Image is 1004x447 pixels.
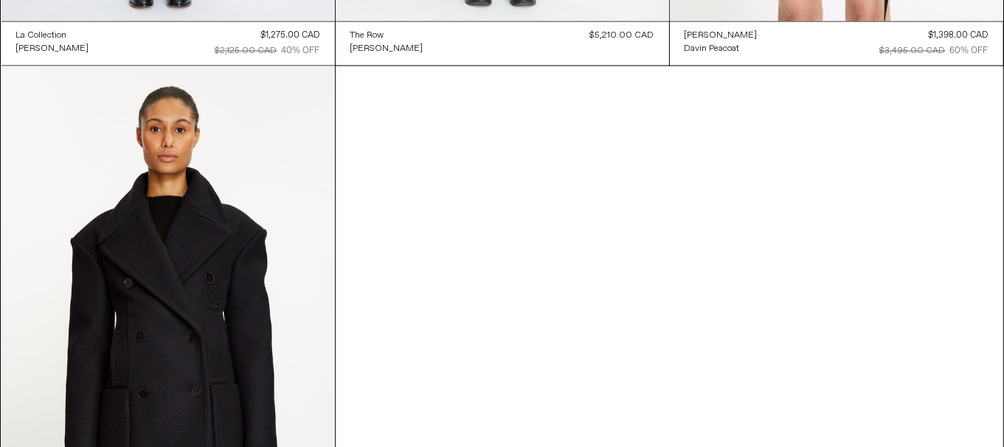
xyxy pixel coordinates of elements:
a: Davin Peacoat [685,42,758,55]
div: $3,495.00 CAD [880,44,946,58]
div: La Collection [16,30,67,42]
a: [PERSON_NAME] [16,42,89,55]
a: La Collection [16,29,89,42]
a: The Row [350,29,423,42]
div: [PERSON_NAME] [685,30,758,42]
div: Davin Peacoat [685,43,740,55]
div: $1,398.00 CAD [929,29,989,42]
div: $5,210.00 CAD [590,29,654,42]
div: $2,125.00 CAD [215,44,277,58]
a: [PERSON_NAME] [685,29,758,42]
div: $1,275.00 CAD [261,29,320,42]
div: [PERSON_NAME] [350,43,423,55]
div: The Row [350,30,384,42]
a: [PERSON_NAME] [350,42,423,55]
div: 60% OFF [950,44,989,58]
div: 40% OFF [282,44,320,58]
div: [PERSON_NAME] [16,43,89,55]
